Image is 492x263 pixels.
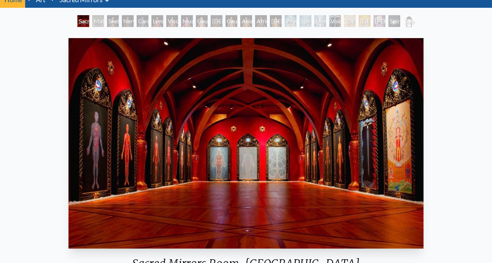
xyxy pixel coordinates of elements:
div: Cardiovascular System [137,15,148,27]
div: Spiritual Energy System [299,15,311,27]
div: Caucasian Woman [196,15,208,27]
div: [DEMOGRAPHIC_DATA] [344,15,356,27]
div: Asian Man [240,15,252,27]
div: African Man [255,15,267,27]
div: Psychic Energy System [285,15,297,27]
div: Universal Mind Lattice [314,15,326,27]
div: Viscera [166,15,178,27]
div: [DEMOGRAPHIC_DATA] [359,15,371,27]
img: sacred-mirrors-room-entheon.jpg [68,38,424,249]
div: [DEMOGRAPHIC_DATA] Woman [270,15,282,27]
div: Caucasian Man [225,15,237,27]
div: Void Clear Light [329,15,341,27]
div: Skeletal System [107,15,119,27]
div: [PERSON_NAME] [374,15,385,27]
div: Lymphatic System [151,15,163,27]
div: Sacred Mirrors Frame [403,15,415,27]
div: [DEMOGRAPHIC_DATA] Woman [211,15,222,27]
div: Muscle System [181,15,193,27]
div: Nervous System [122,15,134,27]
div: Spiritual World [388,15,400,27]
div: Sacred Mirrors Room, [GEOGRAPHIC_DATA] [77,15,89,27]
div: Material World [92,15,104,27]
